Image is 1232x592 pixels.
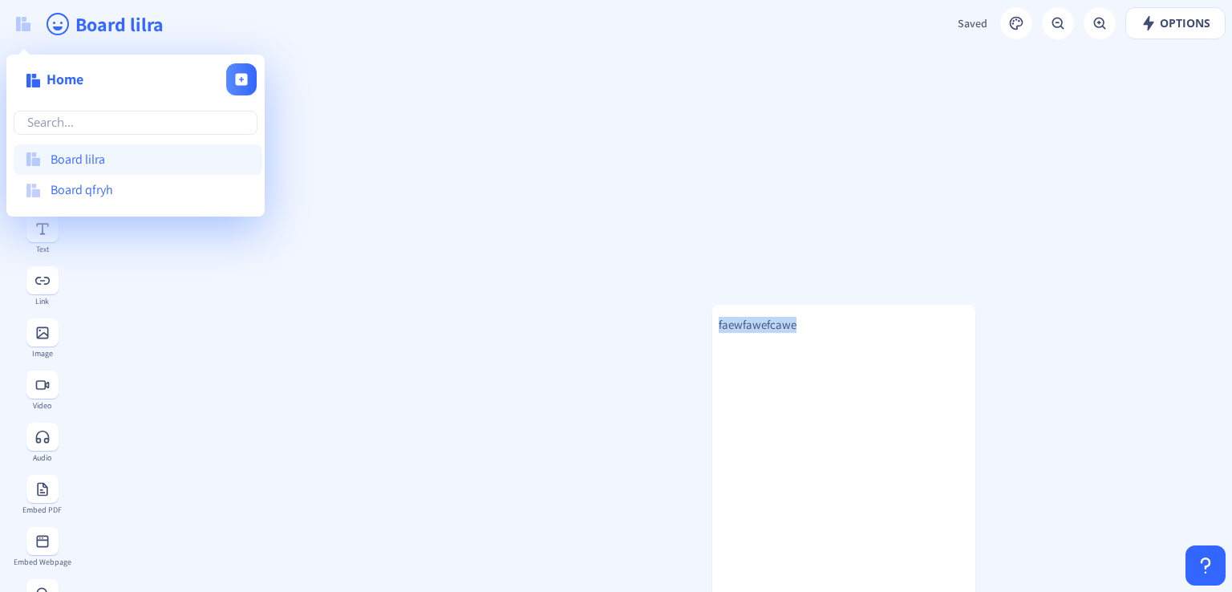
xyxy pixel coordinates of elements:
[16,17,30,31] img: logo.svg
[1125,7,1226,39] button: Options
[26,184,40,197] img: logo.svg
[958,16,987,30] span: Saved
[51,152,221,167] span: Board lilra
[51,183,221,197] span: Board qfryh
[1141,17,1210,30] span: Options
[719,317,969,333] p: faewfawefcawe
[14,111,257,135] input: Search...
[45,11,71,37] ion-icon: happy outline
[13,453,71,462] div: Audio
[26,74,40,87] img: logo.svg
[13,558,71,566] div: Embed Webpage
[26,152,40,166] img: logo.svg
[47,70,83,88] span: Home
[13,349,71,358] div: Image
[13,297,71,306] div: Link
[13,505,71,514] div: Embed PDF
[13,401,71,410] div: Video
[13,245,71,253] div: Text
